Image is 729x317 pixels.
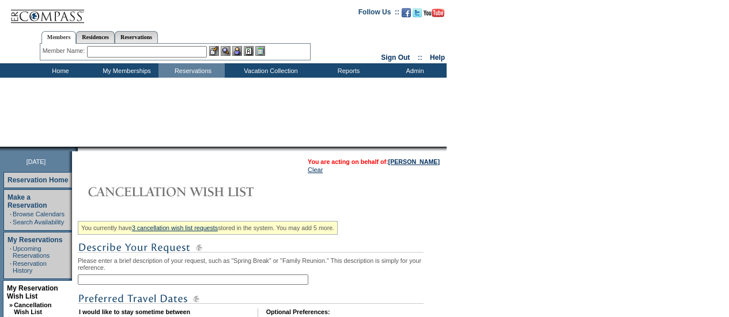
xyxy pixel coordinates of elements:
[10,219,12,226] td: ·
[13,260,47,274] a: Reservation History
[13,245,50,259] a: Upcoming Reservations
[418,54,422,62] span: ::
[358,7,399,21] td: Follow Us ::
[413,8,422,17] img: Follow us on Twitter
[132,224,218,231] a: 3 cancellation wish list requests
[232,46,242,56] img: Impersonate
[26,63,92,78] td: Home
[221,46,231,56] img: View
[7,176,68,184] a: Reservation Home
[78,221,338,235] div: You currently have stored in the system. You may add 5 more.
[255,46,265,56] img: b_calculator.gif
[266,308,330,315] b: Optional Preferences:
[7,284,58,300] a: My Reservation Wish List
[7,236,62,244] a: My Reservations
[308,158,440,165] span: You are acting on behalf of:
[79,308,190,315] b: I would like to stay sometime between
[27,158,46,165] span: [DATE]
[158,63,225,78] td: Reservations
[13,211,65,217] a: Browse Calendars
[10,245,12,259] td: ·
[308,166,323,173] a: Clear
[413,12,422,18] a: Follow us on Twitter
[43,46,87,56] div: Member Name:
[424,12,444,18] a: Subscribe to our YouTube Channel
[402,12,411,18] a: Become our fan on Facebook
[13,219,64,226] a: Search Availability
[41,31,77,44] a: Members
[78,180,308,203] img: Cancellation Wish List
[209,46,219,56] img: b_edit.gif
[388,158,440,165] a: [PERSON_NAME]
[430,54,445,62] a: Help
[381,54,410,62] a: Sign Out
[74,147,78,151] img: promoShadowLeftCorner.gif
[244,46,254,56] img: Reservations
[10,211,12,217] td: ·
[10,260,12,274] td: ·
[115,31,158,43] a: Reservations
[76,31,115,43] a: Residences
[380,63,447,78] td: Admin
[402,8,411,17] img: Become our fan on Facebook
[225,63,314,78] td: Vacation Collection
[7,193,47,209] a: Make a Reservation
[92,63,158,78] td: My Memberships
[314,63,380,78] td: Reports
[78,147,79,151] img: blank.gif
[14,301,51,315] a: Cancellation Wish List
[9,301,13,308] b: »
[424,9,444,17] img: Subscribe to our YouTube Channel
